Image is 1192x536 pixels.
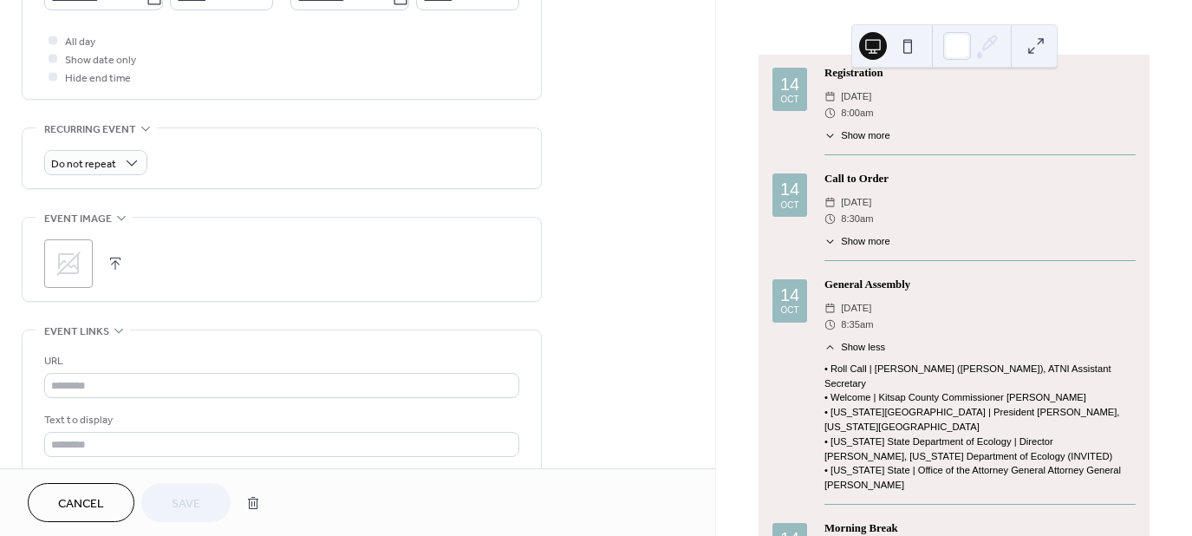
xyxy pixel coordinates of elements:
[824,65,1136,82] div: Registration
[841,128,890,143] span: Show more
[780,180,799,198] div: 14
[44,352,516,370] div: URL
[824,128,836,143] div: ​
[65,69,131,88] span: Hide end time
[841,88,871,105] span: [DATE]
[44,411,516,429] div: Text to display
[780,306,798,315] div: Oct
[824,105,836,121] div: ​
[824,234,836,249] div: ​
[841,234,890,249] span: Show more
[841,211,873,227] span: 8:30am
[824,128,890,143] button: ​Show more
[841,340,885,355] span: Show less
[841,194,871,211] span: [DATE]
[824,234,890,249] button: ​Show more
[51,154,116,174] span: Do not repeat
[65,33,95,51] span: All day
[65,51,136,69] span: Show date only
[44,121,136,139] span: Recurring event
[58,495,104,513] span: Cancel
[824,171,1136,187] div: Call to Order
[780,75,799,93] div: 14
[824,340,885,355] button: ​Show less
[841,317,873,333] span: 8:35am
[44,323,109,341] span: Event links
[824,194,836,211] div: ​
[824,88,836,105] div: ​
[824,277,1136,293] div: General Assembly
[780,95,798,104] div: Oct
[841,105,873,121] span: 8:00am
[28,483,134,522] button: Cancel
[824,362,1136,493] div: • Roll Call | [PERSON_NAME] ([PERSON_NAME]), ATNI Assistant Secretary • Welcome | Kitsap County C...
[780,201,798,210] div: Oct
[824,317,836,333] div: ​
[780,286,799,304] div: 14
[44,239,93,288] div: ;
[824,300,836,317] div: ​
[841,300,871,317] span: [DATE]
[824,211,836,227] div: ​
[44,210,112,228] span: Event image
[824,340,836,355] div: ​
